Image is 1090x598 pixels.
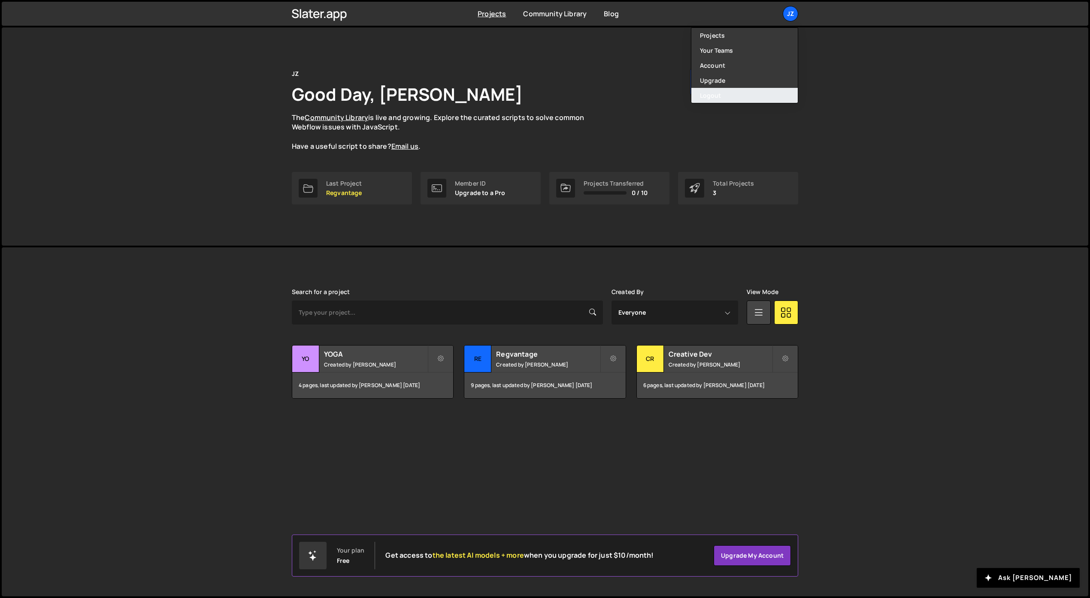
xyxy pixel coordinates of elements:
[713,180,754,187] div: Total Projects
[691,28,798,43] a: Projects
[292,82,523,106] h1: Good Day, [PERSON_NAME]
[691,58,798,73] a: Account
[464,373,625,398] div: 9 pages, last updated by [PERSON_NAME] [DATE]
[337,547,364,554] div: Your plan
[691,88,798,103] button: Logout
[455,180,506,187] div: Member ID
[391,141,418,151] a: Email us
[604,9,619,18] a: Blog
[714,545,791,566] a: Upgrade my account
[292,113,601,151] p: The is live and growing. Explore the curated scripts to solve common Webflow issues with JavaScri...
[464,346,491,373] div: Re
[637,373,798,398] div: 6 pages, last updated by [PERSON_NAME] [DATE]
[326,180,362,187] div: Last Project
[305,113,368,122] a: Community Library
[669,349,772,359] h2: Creative Dev
[324,361,427,368] small: Created by [PERSON_NAME]
[433,550,524,560] span: the latest AI models + more
[783,6,798,21] a: JZ
[324,349,427,359] h2: YOGA
[292,69,299,79] div: JZ
[385,551,654,559] h2: Get access to when you upgrade for just $10/month!
[464,345,626,399] a: Re Regvantage Created by [PERSON_NAME] 9 pages, last updated by [PERSON_NAME] [DATE]
[292,346,319,373] div: YO
[637,346,664,373] div: Cr
[292,373,453,398] div: 4 pages, last updated by [PERSON_NAME] [DATE]
[292,345,454,399] a: YO YOGA Created by [PERSON_NAME] 4 pages, last updated by [PERSON_NAME] [DATE]
[292,301,603,325] input: Type your project...
[612,288,644,295] label: Created By
[691,43,798,58] a: Your Teams
[584,180,648,187] div: Projects Transferred
[455,189,506,196] p: Upgrade to a Pro
[292,172,412,204] a: Last Project Regvantage
[337,557,350,564] div: Free
[636,345,798,399] a: Cr Creative Dev Created by [PERSON_NAME] 6 pages, last updated by [PERSON_NAME] [DATE]
[478,9,506,18] a: Projects
[747,288,778,295] label: View Mode
[326,189,362,196] p: Regvantage
[977,568,1080,588] button: Ask [PERSON_NAME]
[669,361,772,368] small: Created by [PERSON_NAME]
[632,189,648,196] span: 0 / 10
[496,361,599,368] small: Created by [PERSON_NAME]
[496,349,599,359] h2: Regvantage
[691,73,798,88] a: Upgrade
[523,9,587,18] a: Community Library
[713,189,754,196] p: 3
[292,288,350,295] label: Search for a project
